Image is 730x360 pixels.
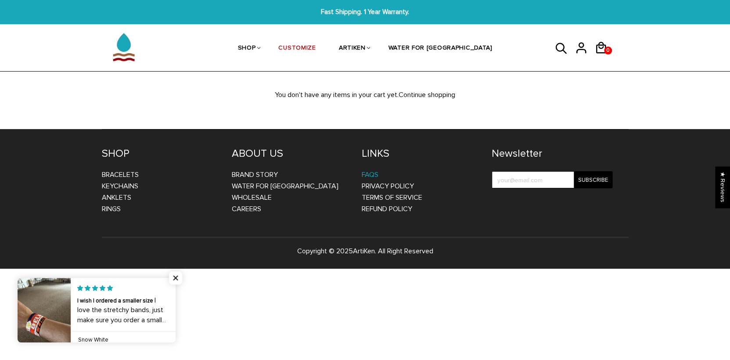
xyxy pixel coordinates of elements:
[492,171,612,188] input: your@email.com
[232,182,338,191] a: WATER FOR [GEOGRAPHIC_DATA]
[362,170,378,179] a: FAQs
[388,25,493,72] a: WATER FOR [GEOGRAPHIC_DATA]
[362,193,422,202] a: Terms of Service
[232,170,278,179] a: BRAND STORY
[102,205,121,213] a: Rings
[604,44,611,57] span: 0
[715,166,730,208] div: Click to open Judge.me floating reviews tab
[232,147,349,160] h4: ABOUT US
[102,147,219,160] h4: SHOP
[362,205,412,213] a: Refund Policy
[362,147,478,160] h4: LINKS
[238,25,256,72] a: SHOP
[232,205,261,213] a: CAREERS
[224,7,506,17] span: Fast Shipping. 1 Year Warranty.
[574,171,612,188] input: Subscribe
[278,25,316,72] a: CUSTOMIZE
[89,89,642,101] p: You don't have any items in your cart yet.
[232,193,272,202] a: WHOLESALE
[594,57,614,58] a: 0
[102,170,139,179] a: Bracelets
[102,193,131,202] a: Anklets
[169,271,182,284] span: Close popup widget
[492,147,612,160] h4: Newsletter
[353,247,375,256] a: ArtiKen
[362,182,414,191] a: Privacy Policy
[102,245,629,257] p: Copyright © 2025 . All Right Reserved
[399,90,455,99] a: Continue shopping
[339,25,366,72] a: ARTIKEN
[102,182,138,191] a: Keychains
